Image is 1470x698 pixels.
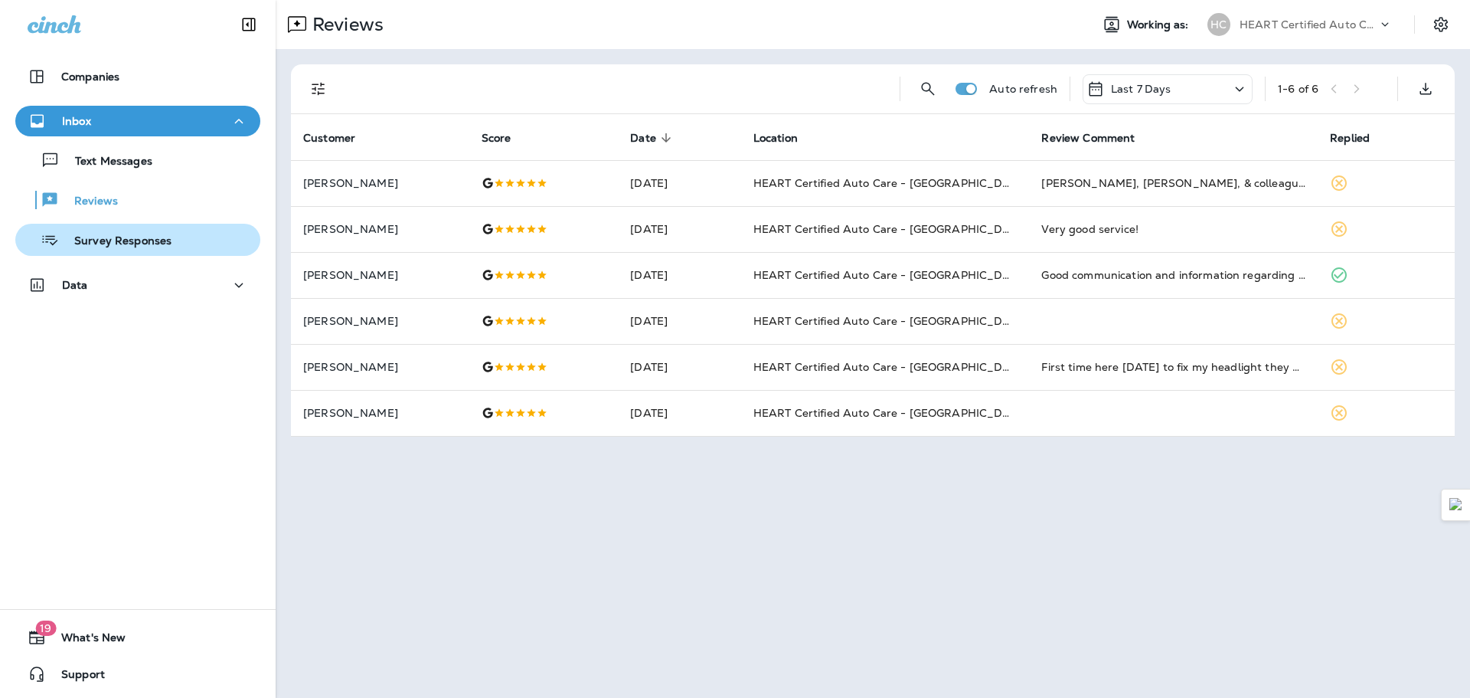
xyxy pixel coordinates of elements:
[15,270,260,300] button: Data
[1207,13,1230,36] div: HC
[753,176,1028,190] span: HEART Certified Auto Care - [GEOGRAPHIC_DATA]
[1427,11,1455,38] button: Settings
[1041,359,1305,375] div: First time here today to fix my headlight they got me in and got me out super fast. Workers were ...
[753,132,798,145] span: Location
[15,184,260,216] button: Reviews
[60,155,152,169] p: Text Messages
[1041,132,1135,145] span: Review Comment
[15,224,260,256] button: Survey Responses
[1041,221,1305,237] div: Very good service!
[1041,131,1155,145] span: Review Comment
[306,13,384,36] p: Reviews
[753,268,1028,282] span: HEART Certified Auto Care - [GEOGRAPHIC_DATA]
[618,252,740,298] td: [DATE]
[303,315,457,327] p: [PERSON_NAME]
[1410,74,1441,104] button: Export as CSV
[61,70,119,83] p: Companies
[35,621,56,636] span: 19
[753,222,1028,236] span: HEART Certified Auto Care - [GEOGRAPHIC_DATA]
[618,344,740,390] td: [DATE]
[618,160,740,206] td: [DATE]
[630,131,676,145] span: Date
[59,234,171,249] p: Survey Responses
[482,132,511,145] span: Score
[618,390,740,436] td: [DATE]
[753,360,1028,374] span: HEART Certified Auto Care - [GEOGRAPHIC_DATA]
[15,144,260,176] button: Text Messages
[46,668,105,687] span: Support
[1330,131,1390,145] span: Replied
[1449,498,1463,512] img: Detect Auto
[227,9,270,40] button: Collapse Sidebar
[59,195,118,209] p: Reviews
[303,361,457,373] p: [PERSON_NAME]
[303,269,457,281] p: [PERSON_NAME]
[618,206,740,252] td: [DATE]
[1278,83,1318,95] div: 1 - 6 of 6
[15,106,260,136] button: Inbox
[303,74,334,104] button: Filters
[62,279,88,291] p: Data
[913,74,943,104] button: Search Reviews
[1041,175,1305,191] div: Armando, Jaime, & colleague Mechanic are thoroughly competent, professional & polite. Great to ha...
[15,659,260,690] button: Support
[303,407,457,419] p: [PERSON_NAME]
[62,115,91,127] p: Inbox
[1330,132,1370,145] span: Replied
[303,177,457,189] p: [PERSON_NAME]
[46,631,126,650] span: What's New
[482,131,531,145] span: Score
[15,61,260,92] button: Companies
[1127,18,1192,31] span: Working as:
[15,622,260,653] button: 19What's New
[303,223,457,235] p: [PERSON_NAME]
[753,406,1028,420] span: HEART Certified Auto Care - [GEOGRAPHIC_DATA]
[989,83,1057,95] p: Auto refresh
[753,131,818,145] span: Location
[1111,83,1171,95] p: Last 7 Days
[753,314,1028,328] span: HEART Certified Auto Care - [GEOGRAPHIC_DATA]
[618,298,740,344] td: [DATE]
[1240,18,1377,31] p: HEART Certified Auto Care
[303,132,355,145] span: Customer
[303,131,375,145] span: Customer
[630,132,656,145] span: Date
[1041,267,1305,283] div: Good communication and information regarding quotes for future needs. Didn’t wait long for oil an...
